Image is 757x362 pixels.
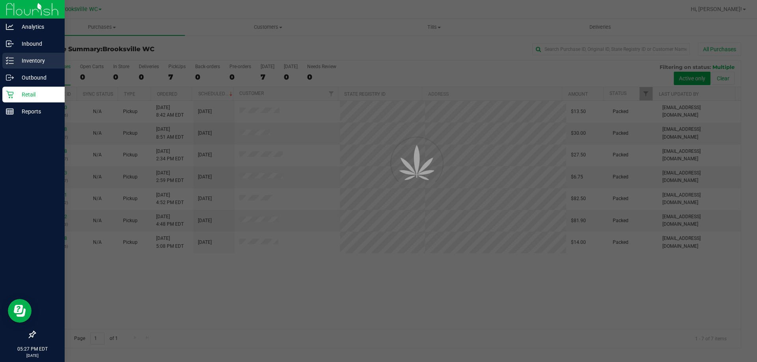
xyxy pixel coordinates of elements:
[6,74,14,82] inline-svg: Outbound
[4,353,61,358] p: [DATE]
[14,90,61,99] p: Retail
[6,40,14,48] inline-svg: Inbound
[6,108,14,115] inline-svg: Reports
[8,299,32,323] iframe: Resource center
[6,57,14,65] inline-svg: Inventory
[4,345,61,353] p: 05:27 PM EDT
[14,39,61,48] p: Inbound
[14,73,61,82] p: Outbound
[6,91,14,98] inline-svg: Retail
[14,107,61,116] p: Reports
[14,22,61,32] p: Analytics
[14,56,61,65] p: Inventory
[6,23,14,31] inline-svg: Analytics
